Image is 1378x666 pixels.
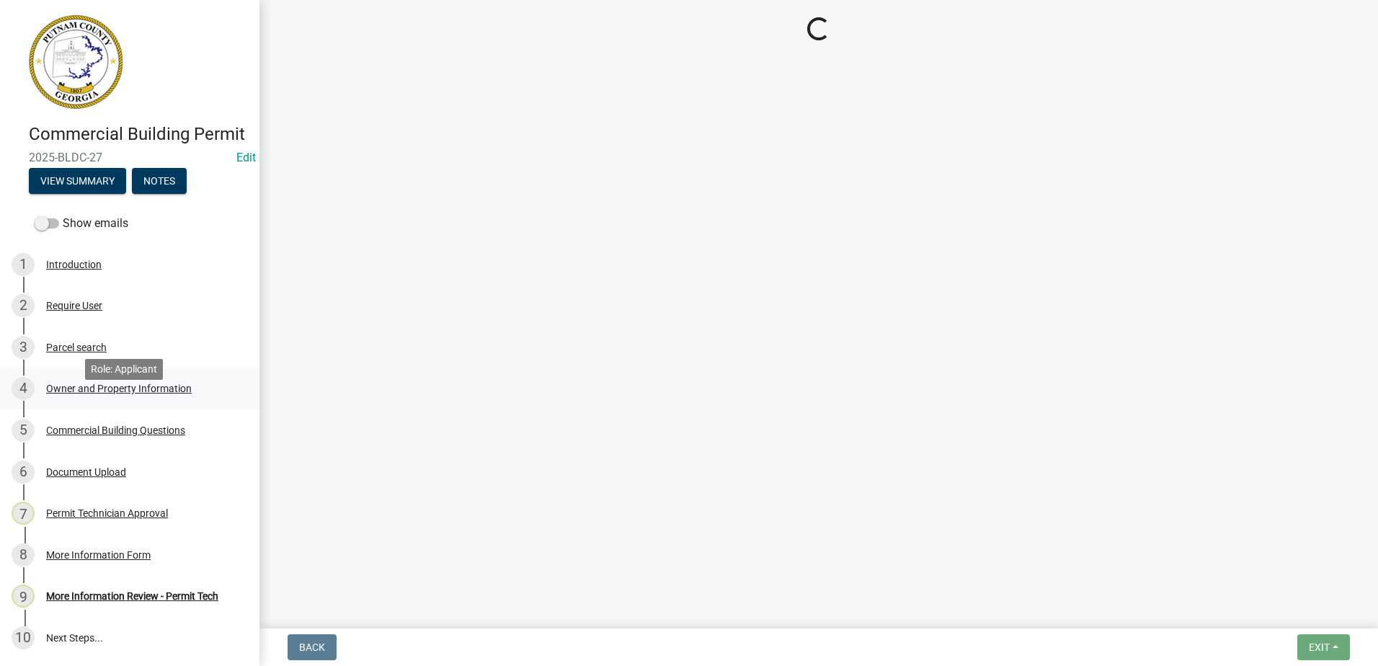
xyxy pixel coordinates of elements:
div: 6 [12,461,35,484]
span: Back [299,641,325,653]
div: 10 [12,626,35,649]
div: Role: Applicant [85,359,163,380]
wm-modal-confirm: Summary [29,176,126,187]
div: Parcel search [46,342,107,352]
button: Exit [1297,634,1350,660]
div: 2 [12,294,35,317]
label: Show emails [35,215,128,232]
a: Edit [236,151,256,164]
div: 7 [12,502,35,525]
div: 9 [12,585,35,608]
button: Back [288,634,337,660]
div: Owner and Property Information [46,383,192,394]
wm-modal-confirm: Edit Application Number [236,151,256,164]
div: 4 [12,377,35,400]
span: Exit [1309,641,1330,653]
div: Permit Technician Approval [46,508,168,518]
div: 8 [12,543,35,567]
span: 2025-BLDC-27 [29,151,231,164]
wm-modal-confirm: Notes [132,176,187,187]
div: More Information Review - Permit Tech [46,591,218,601]
div: 5 [12,419,35,442]
div: 3 [12,336,35,359]
div: Introduction [46,259,102,270]
h4: Commercial Building Permit [29,124,248,145]
div: Require User [46,301,102,311]
div: Document Upload [46,467,126,477]
div: 1 [12,253,35,276]
img: Putnam County, Georgia [29,15,123,109]
button: Notes [132,168,187,194]
div: Commercial Building Questions [46,425,185,435]
div: More Information Form [46,550,151,560]
button: View Summary [29,168,126,194]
